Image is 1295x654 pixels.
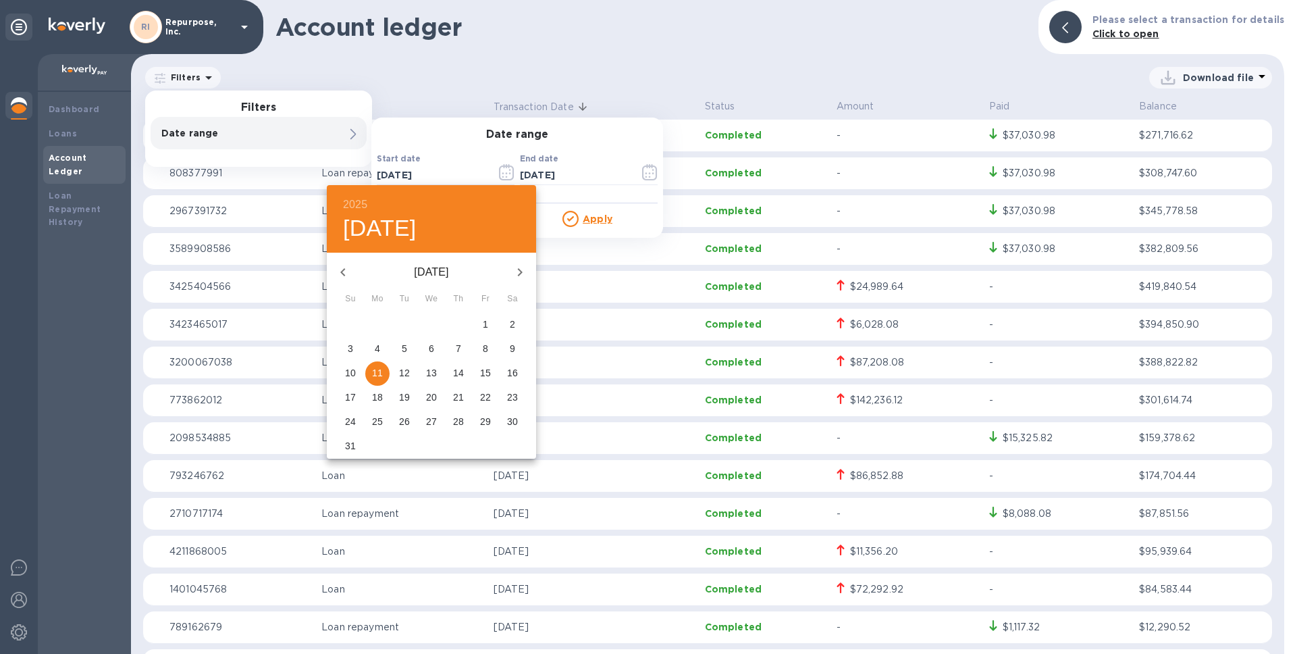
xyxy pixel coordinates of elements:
span: Sa [500,293,525,306]
p: 16 [507,366,518,380]
span: Fr [473,293,498,306]
p: 30 [507,415,518,428]
p: 6 [429,342,434,355]
p: 19 [399,391,410,404]
button: 13 [419,361,444,386]
button: 21 [446,386,471,410]
p: 12 [399,366,410,380]
button: 7 [446,337,471,361]
button: 6 [419,337,444,361]
button: 14 [446,361,471,386]
p: 10 [345,366,356,380]
button: 12 [392,361,417,386]
p: 2 [510,318,515,331]
button: 26 [392,410,417,434]
p: 1 [483,318,488,331]
span: Mo [365,293,390,306]
button: 2025 [343,195,367,214]
p: 11 [372,366,383,380]
button: 15 [473,361,498,386]
p: 26 [399,415,410,428]
p: 18 [372,391,383,404]
p: 17 [345,391,356,404]
p: 21 [453,391,464,404]
button: 10 [338,361,363,386]
button: 1 [473,313,498,337]
p: 28 [453,415,464,428]
button: 30 [500,410,525,434]
button: 16 [500,361,525,386]
p: 14 [453,366,464,380]
button: [DATE] [343,214,417,243]
p: 15 [480,366,491,380]
span: Th [446,293,471,306]
button: 20 [419,386,444,410]
button: 23 [500,386,525,410]
p: 5 [402,342,407,355]
p: 20 [426,391,437,404]
p: 29 [480,415,491,428]
button: 11 [365,361,390,386]
button: 28 [446,410,471,434]
p: 31 [345,439,356,453]
button: 25 [365,410,390,434]
p: 27 [426,415,437,428]
p: 8 [483,342,488,355]
span: Su [338,293,363,306]
p: 7 [456,342,461,355]
button: 17 [338,386,363,410]
button: 5 [392,337,417,361]
button: 8 [473,337,498,361]
button: 3 [338,337,363,361]
p: 24 [345,415,356,428]
button: 24 [338,410,363,434]
p: 25 [372,415,383,428]
button: 9 [500,337,525,361]
span: Tu [392,293,417,306]
button: 29 [473,410,498,434]
p: 23 [507,391,518,404]
button: 31 [338,434,363,459]
p: 3 [348,342,353,355]
button: 18 [365,386,390,410]
span: We [419,293,444,306]
p: [DATE] [359,264,504,280]
button: 2 [500,313,525,337]
button: 4 [365,337,390,361]
button: 27 [419,410,444,434]
button: 19 [392,386,417,410]
p: 22 [480,391,491,404]
p: 9 [510,342,515,355]
button: 22 [473,386,498,410]
p: 13 [426,366,437,380]
p: 4 [375,342,380,355]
